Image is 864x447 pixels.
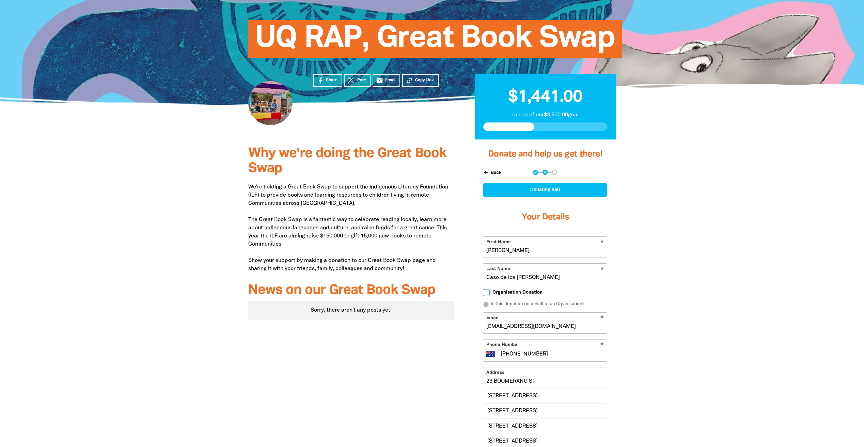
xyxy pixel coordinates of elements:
[533,170,538,175] button: Navigate to step 1 of 3 to enter your donation amount
[415,77,434,83] span: Copy Link
[248,147,446,175] span: Why we're doing the Great Book Swap
[480,167,504,178] button: Back
[248,301,454,320] div: Paginated content
[483,289,490,296] input: Organisation Donation
[483,418,607,433] div: [STREET_ADDRESS]
[600,342,604,349] i: Required
[385,77,395,83] span: Email
[483,204,607,231] h3: Your Details
[313,74,342,87] a: Share
[326,77,337,83] span: Share
[483,388,607,403] div: [STREET_ADDRESS]
[248,301,454,320] div: Sorry, there aren't any posts yet.
[483,169,489,176] i: arrow_back
[483,301,607,308] p: Is this donation on behalf of an Organisation?
[373,74,400,87] a: emailEmail
[483,183,607,197] div: Donating $50
[483,403,607,418] div: [STREET_ADDRESS]
[376,77,383,84] i: email
[357,77,366,83] span: Post
[488,150,602,158] span: Donate and help us get there!
[248,283,454,298] h3: News on our Great Book Swap
[492,289,543,296] span: Organisation Donation
[483,111,608,119] p: raised of our $3,500.00 goal
[344,74,371,87] a: Post
[508,89,582,105] span: $1,441.00
[255,25,615,58] span: UQ RAP, Great Book Swap
[552,170,557,175] button: Navigate to step 3 of 3 to enter your payment details
[248,183,454,273] p: We're holding a Great Book Swap to support the Indigenous Literacy Foundation (ILF) to provide bo...
[483,301,489,308] i: info
[402,74,439,87] button: Copy Link
[543,170,548,175] button: Navigate to step 2 of 3 to enter your details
